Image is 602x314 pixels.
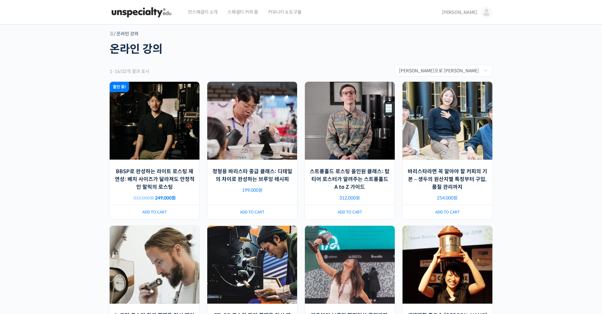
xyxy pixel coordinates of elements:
h2: 스트롱홀드 로스팅 올인원 클래스: 탑티어 로스터가 알려주는 스트롱홀드 A to Z 가이드 [305,165,395,194]
p: 1–16/32개 결과 표시 [110,67,150,76]
nav: Breadcrumb [110,30,492,38]
a: "바리스타라면 꼭 알아야 할 커피의 기본 – 생두의 원산지별 특징부터 구입, 품질 관리까지"에 대해 자세히 알아보기 [403,205,492,220]
bdi: 312,000 [133,195,154,201]
span: 원 [356,195,360,201]
a: 스트롱홀드 로스팅 올인원 클래스: 탑티어 로스터가 알려주는 스트롱홀드 A to Z 가이드 312,000원 [305,82,395,205]
h2: 바리스타라면 꼭 알아야 할 커피의 기본 – 생두의 원산지별 특징부터 구입, 품질 관리까지 [403,165,492,194]
bdi: 199,000 [242,187,263,193]
a: "정형용 바리스타 중급 클래스: 디테일의 차이로 완성하는 브루잉 레시피"에 대해 자세히 알아보기 [207,205,297,220]
bdi: 249,000 [155,195,176,201]
span: 원 [259,187,263,193]
h2: BBSP로 완성하는 라이트 로스팅 재연성: 배치 사이즈가 달라져도 안정적인 말릭의 로스팅 [110,165,199,194]
bdi: 312,000 [339,195,360,201]
h1: 온라인 강의 [110,43,492,56]
a: 할인 중! BBSP로 완성하는 라이트 로스팅 재연성: 배치 사이즈가 달라져도 안정적인 말릭의 로스팅 [110,82,199,205]
span: 원 [172,195,176,201]
select: 상점 주문 [395,65,492,77]
a: 홈 [110,31,114,37]
span: 원 [453,195,458,201]
a: "스트롱홀드 로스팅 올인원 클래스: 탑티어 로스터가 알려주는 스트롱홀드 A to Z 가이드"에 대해 자세히 알아보기 [305,205,395,220]
span: [PERSON_NAME] [442,9,477,15]
span: 원 [150,195,154,201]
a: 바리스타라면 꼭 알아야 할 커피의 기본 – 생두의 원산지별 특징부터 구입, 품질 관리까지 254,000원 [403,82,492,205]
span: 할인 중! [110,82,129,92]
a: 정형용 바리스타 중급 클래스: 디테일의 차이로 완성하는 브루잉 레시피 199,000원 [207,82,297,201]
h2: 정형용 바리스타 중급 클래스: 디테일의 차이로 완성하는 브루잉 레시피 [207,165,297,186]
bdi: 254,000 [437,195,458,201]
a: "BBSP로 완성하는 라이트 로스팅 재연성: 배치 사이즈가 달라져도 안정적인 말릭의 로스팅"에 대해 자세히 알아보기 [110,205,199,220]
